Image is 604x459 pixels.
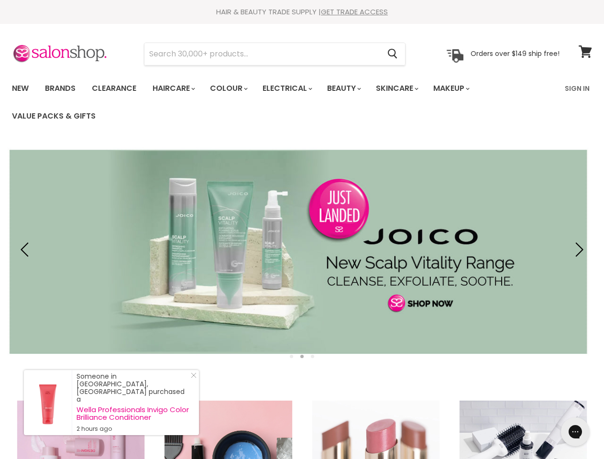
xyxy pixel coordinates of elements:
[17,240,36,259] button: Previous
[77,372,189,433] div: Someone in [GEOGRAPHIC_DATA], [GEOGRAPHIC_DATA] purchased a
[320,78,367,98] a: Beauty
[369,78,424,98] a: Skincare
[300,355,304,358] li: Page dot 2
[568,240,587,259] button: Next
[77,406,189,421] a: Wella Professionals Invigo Color Brilliance Conditioner
[145,78,201,98] a: Haircare
[187,372,197,382] a: Close Notification
[144,43,406,66] form: Product
[24,370,72,435] a: Visit product page
[556,414,594,449] iframe: Gorgias live chat messenger
[321,7,388,17] a: GET TRADE ACCESS
[290,355,293,358] li: Page dot 1
[191,372,197,378] svg: Close Icon
[380,43,405,65] button: Search
[85,78,143,98] a: Clearance
[5,75,559,130] ul: Main menu
[38,78,83,98] a: Brands
[559,78,595,98] a: Sign In
[144,43,380,65] input: Search
[203,78,253,98] a: Colour
[255,78,318,98] a: Electrical
[471,49,560,58] p: Orders over $149 ship free!
[426,78,475,98] a: Makeup
[77,425,189,433] small: 2 hours ago
[311,355,314,358] li: Page dot 3
[5,106,103,126] a: Value Packs & Gifts
[5,78,36,98] a: New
